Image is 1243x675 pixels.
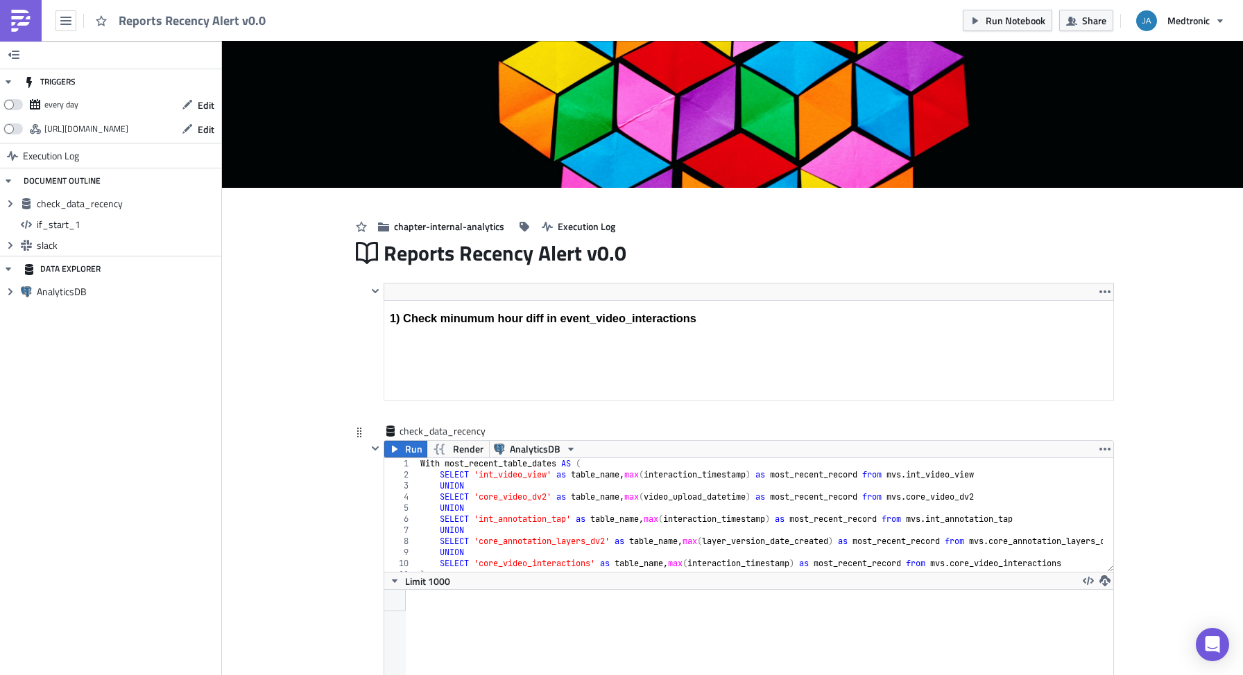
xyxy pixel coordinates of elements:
p: {% if check_data_[DOMAIN_NAME][0].min_abs_hours_diff > 12 %} [6,6,723,17]
span: Limit 1000 [405,574,450,588]
span: Execution Log [558,219,615,234]
span: Run Notebook [986,13,1045,28]
div: https://pushmetrics.io/api/v1/report/1Eoqd75lNe/webhook?token=28cb36a046464baaaea2e33b525889e2 [44,119,128,139]
div: DOCUMENT OUTLINE [24,168,101,193]
body: Rich Text Area. Press ALT-0 for help. [6,6,723,17]
button: Run Notebook [963,10,1052,31]
div: 10 [384,558,418,569]
body: Rich Text Area. Press ALT-0 for help. [6,11,723,24]
button: AnalyticsDB [489,441,581,457]
div: 3 [384,480,418,491]
span: Edit [198,122,214,137]
p: {% endif %} [6,6,723,17]
span: Reports Recency Alert v0.0 [119,12,267,28]
button: Share [1059,10,1113,31]
iframe: Rich Text Area [384,301,1113,400]
em: This is greater than our tolerance threshold of 12 hours and reports have been disabled until our... [6,21,498,32]
div: every day [44,94,78,115]
button: Hide content [367,283,384,299]
div: 9 [384,547,418,558]
h3: 2) If diff is greater than 12 hours, reports will pause, alerts to be sent to internal analytics. [6,11,723,24]
span: chapter-internal-analytics [394,219,504,234]
span: Execution Log [23,143,79,168]
div: TRIGGERS [24,69,76,94]
button: Edit [175,94,221,116]
span: if_start_1 [37,218,218,231]
button: Execution Log [535,216,622,237]
body: Rich Text Area. Press ALT-0 for help. [6,6,694,32]
span: check_data_recency [37,198,218,210]
button: chapter-internal-analytics [371,216,511,237]
button: Render [427,441,490,457]
span: Medtronic [1167,13,1210,28]
div: 11 [384,569,418,580]
div: 2 [384,469,418,480]
span: AnalyticsDB [510,441,560,457]
p: 🚨 Data out of date: Reports have been disabled 🚨 [6,6,694,17]
span: AnalyticsDB [37,286,218,298]
img: Avatar [1135,9,1158,33]
button: Run [384,441,427,457]
span: Edit [198,98,214,112]
div: 6 [384,514,418,525]
button: Limit 1000 [384,572,455,589]
span: Reports Recency Alert v0.0 [384,240,628,266]
div: 5 [384,502,418,514]
div: 8 [384,536,418,547]
span: Run [405,441,422,457]
span: slack [37,239,218,252]
span: check_data_recency [400,424,487,438]
div: 1 [384,458,418,469]
button: Edit [175,119,221,140]
span: Share [1082,13,1106,28]
div: Open Intercom Messenger [1196,628,1229,661]
span: Render [453,441,483,457]
button: Hide content [367,440,384,457]
button: Medtronic [1128,6,1233,36]
img: PushMetrics [10,10,32,32]
div: DATA EXPLORER [24,256,101,281]
div: 7 [384,525,418,536]
div: 4 [384,491,418,502]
